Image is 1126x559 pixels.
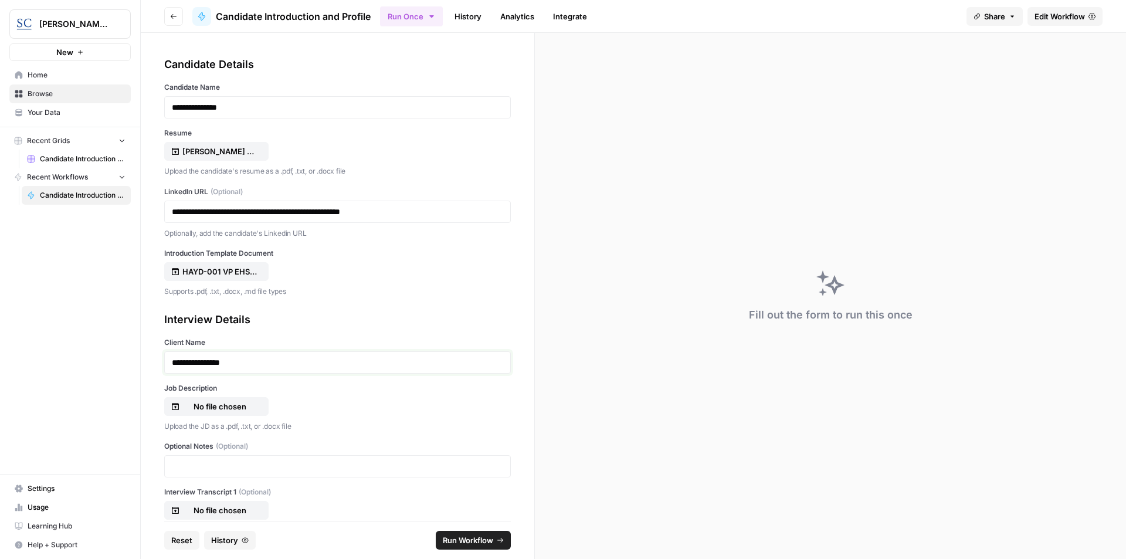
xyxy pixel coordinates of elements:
label: Optional Notes [164,441,511,452]
a: Browse [9,84,131,103]
button: New [9,43,131,61]
button: No file chosen [164,397,269,416]
label: Client Name [164,337,511,348]
p: HAYD-001 VP EHS Candidate Introduction Template.docx [182,266,257,277]
label: Introduction Template Document [164,248,511,259]
span: Recent Workflows [27,172,88,182]
label: LinkedIn URL [164,187,511,197]
p: No file chosen [182,401,257,412]
p: Optionally, add the candidate's Linkedin URL [164,228,511,239]
button: Recent Workflows [9,168,131,186]
span: Recent Grids [27,135,70,146]
label: Interview Transcript 1 [164,487,511,497]
a: History [447,7,489,26]
a: Usage [9,498,131,517]
button: Share [966,7,1023,26]
a: Integrate [546,7,594,26]
span: Learning Hub [28,521,126,531]
span: Usage [28,502,126,513]
button: [PERSON_NAME] Resume.pdf [164,142,269,161]
span: (Optional) [216,441,248,452]
div: Candidate Details [164,56,511,73]
button: Run Workflow [436,531,511,550]
button: No file chosen [164,501,269,520]
p: Supports .pdf, .txt, .docx, .md file types [164,286,511,297]
a: Analytics [493,7,541,26]
button: History [204,531,256,550]
span: Browse [28,89,126,99]
span: Run Workflow [443,534,493,546]
button: HAYD-001 VP EHS Candidate Introduction Template.docx [164,262,269,281]
span: Your Data [28,107,126,118]
span: (Optional) [211,187,243,197]
a: Settings [9,479,131,498]
a: Home [9,66,131,84]
span: Candidate Introduction and Profile [40,190,126,201]
span: New [56,46,73,58]
span: [PERSON_NAME] [GEOGRAPHIC_DATA] [39,18,110,30]
p: No file chosen [182,504,257,516]
div: Fill out the form to run this once [749,307,913,323]
span: Candidate Introduction Download Sheet [40,154,126,164]
span: Home [28,70,126,80]
label: Job Description [164,383,511,394]
span: History [211,534,238,546]
button: Help + Support [9,536,131,554]
span: Edit Workflow [1035,11,1085,22]
a: Your Data [9,103,131,122]
span: Help + Support [28,540,126,550]
img: Stanton Chase Nashville Logo [13,13,35,35]
a: Candidate Introduction and Profile [22,186,131,205]
span: Candidate Introduction and Profile [216,9,371,23]
button: Recent Grids [9,132,131,150]
a: Candidate Introduction and Profile [192,7,371,26]
a: Edit Workflow [1027,7,1103,26]
button: Reset [164,531,199,550]
label: Candidate Name [164,82,511,93]
span: Share [984,11,1005,22]
div: Interview Details [164,311,511,328]
p: [PERSON_NAME] Resume.pdf [182,145,257,157]
button: Workspace: Stanton Chase Nashville [9,9,131,39]
a: Candidate Introduction Download Sheet [22,150,131,168]
span: Reset [171,534,192,546]
span: (Optional) [239,487,271,497]
p: Upload the JD as a .pdf, .txt, or .docx file [164,421,511,432]
span: Settings [28,483,126,494]
p: Upload the candidate's resume as a .pdf, .txt, or .docx file [164,165,511,177]
button: Run Once [380,6,443,26]
label: Resume [164,128,511,138]
a: Learning Hub [9,517,131,536]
